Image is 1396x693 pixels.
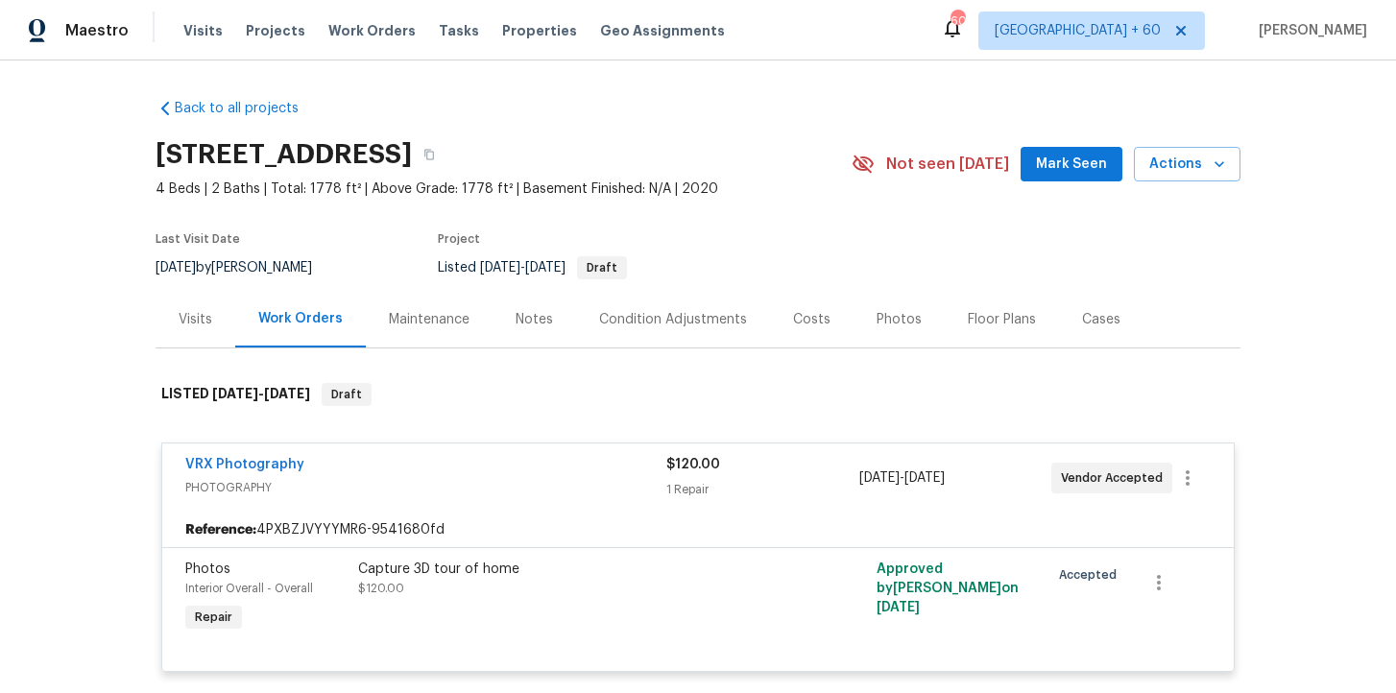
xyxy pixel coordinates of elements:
button: Mark Seen [1021,147,1122,182]
button: Actions [1134,147,1240,182]
div: Work Orders [258,309,343,328]
h2: [STREET_ADDRESS] [156,145,412,164]
div: Floor Plans [968,310,1036,329]
a: VRX Photography [185,458,304,471]
span: Last Visit Date [156,233,240,245]
div: Costs [793,310,830,329]
span: $120.00 [666,458,720,471]
span: [DATE] [904,471,945,485]
div: 4PXBZJVYYYMR6-9541680fd [162,513,1234,547]
button: Copy Address [412,137,446,172]
span: Work Orders [328,21,416,40]
div: LISTED [DATE]-[DATE]Draft [156,364,1240,425]
div: Visits [179,310,212,329]
span: [GEOGRAPHIC_DATA] + 60 [995,21,1161,40]
span: Draft [579,262,625,274]
span: [DATE] [212,387,258,400]
h6: LISTED [161,383,310,406]
span: Properties [502,21,577,40]
span: Geo Assignments [600,21,725,40]
span: $120.00 [358,583,404,594]
div: 1 Repair [666,480,858,499]
span: - [480,261,566,275]
span: Vendor Accepted [1061,468,1170,488]
span: [PERSON_NAME] [1251,21,1367,40]
div: Cases [1082,310,1120,329]
span: - [212,387,310,400]
span: 4 Beds | 2 Baths | Total: 1778 ft² | Above Grade: 1778 ft² | Basement Finished: N/A | 2020 [156,179,852,199]
span: Photos [185,562,230,576]
div: Photos [877,310,922,329]
span: Approved by [PERSON_NAME] on [877,562,1019,614]
span: [DATE] [859,471,900,485]
div: Condition Adjustments [599,310,747,329]
span: Actions [1149,153,1225,177]
span: [DATE] [264,387,310,400]
div: Capture 3D tour of home [358,560,779,579]
b: Reference: [185,520,256,539]
div: 605 [951,12,964,31]
span: Accepted [1059,565,1124,585]
span: Listed [438,261,627,275]
div: Notes [516,310,553,329]
span: [DATE] [877,601,920,614]
span: [DATE] [480,261,520,275]
a: Back to all projects [156,99,340,118]
span: Tasks [439,24,479,37]
span: [DATE] [525,261,566,275]
span: Interior Overall - Overall [185,583,313,594]
span: Mark Seen [1036,153,1107,177]
span: [DATE] [156,261,196,275]
div: by [PERSON_NAME] [156,256,335,279]
span: Visits [183,21,223,40]
span: Repair [187,608,240,627]
span: - [859,468,945,488]
span: Draft [324,385,370,404]
span: Projects [246,21,305,40]
span: Not seen [DATE] [886,155,1009,174]
span: Project [438,233,480,245]
span: PHOTOGRAPHY [185,478,666,497]
span: Maestro [65,21,129,40]
div: Maintenance [389,310,469,329]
